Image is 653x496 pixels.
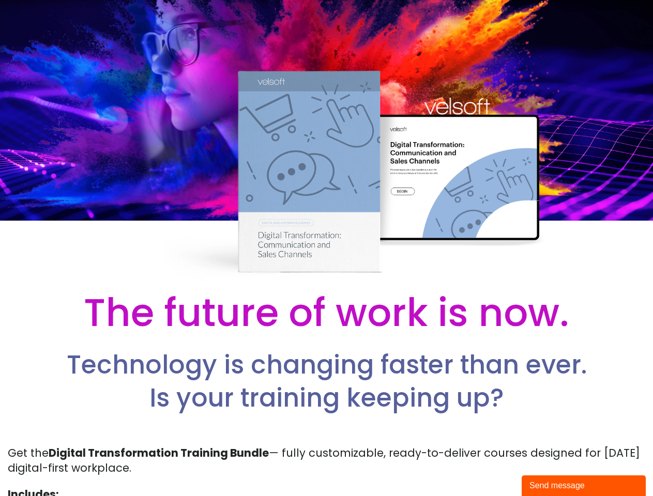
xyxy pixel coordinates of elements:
iframe: chat widget [522,473,648,496]
h2: The future of work is now. [33,288,620,337]
p: Get the — fully customizable, ready-to-deliver courses designed for [DATE] digital-first workplace. [8,445,645,476]
h2: Technology is changing faster than ever. Is your training keeping up? [33,349,619,414]
strong: Digital Transformation Training Bundle [49,445,269,460]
